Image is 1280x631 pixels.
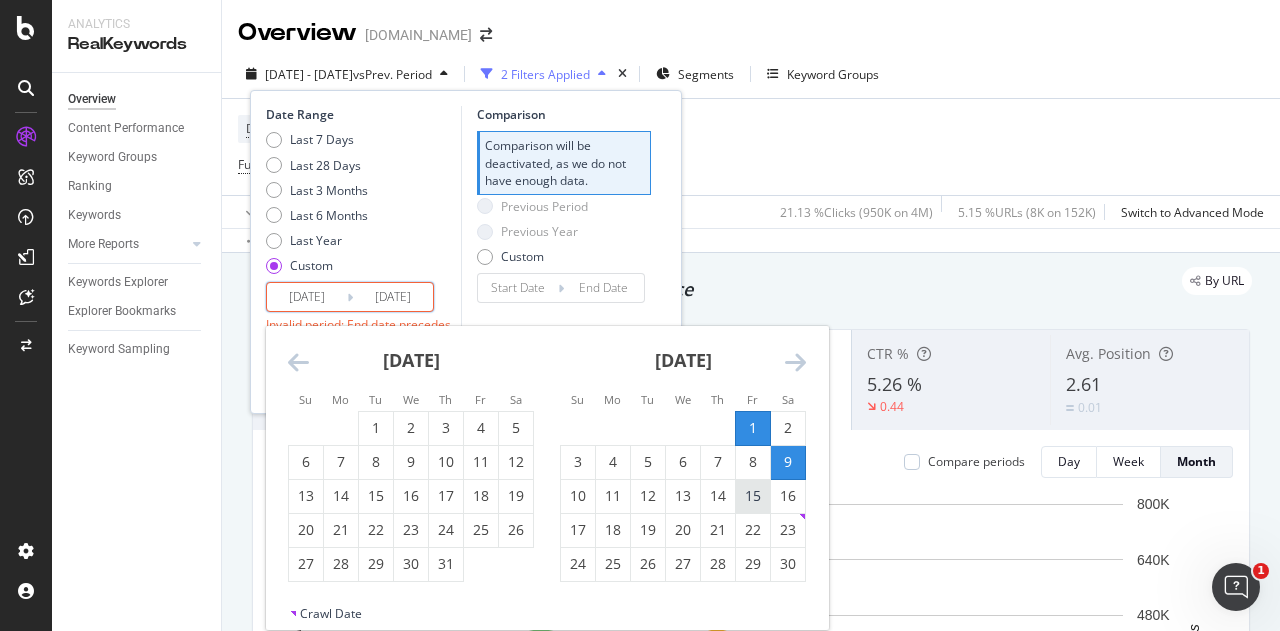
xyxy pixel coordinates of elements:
div: 2 [771,418,805,438]
a: More Reports [68,234,187,255]
td: Choose Sunday, August 13, 2023 as your check-out date. It’s available. [289,479,324,513]
div: Content Performance [68,118,184,139]
div: 19 [631,520,665,540]
td: Choose Monday, September 25, 2023 as your check-out date. It’s available. [596,547,631,581]
div: 16 [394,486,428,506]
div: 12 [499,452,533,472]
td: Choose Wednesday, August 16, 2023 as your check-out date. It’s available. [394,479,429,513]
button: 2 Filters Applied [473,58,614,90]
div: 13 [666,486,700,506]
div: 12 [631,486,665,506]
div: 21.13 % Clicks ( 950K on 4M ) [780,204,933,221]
small: Mo [332,392,349,407]
a: Keyword Sampling [68,339,207,360]
td: Choose Sunday, August 6, 2023 as your check-out date. It’s available. [289,445,324,479]
div: 4 [464,418,498,438]
input: End Date [564,274,644,302]
div: 11 [596,486,630,506]
a: Ranking [68,176,207,197]
td: Choose Thursday, August 3, 2023 as your check-out date. It’s available. [429,411,464,445]
div: Custom [290,257,333,274]
td: Choose Saturday, September 23, 2023 as your check-out date. It’s available. [771,513,806,547]
div: Keyword Groups [68,147,157,168]
td: Choose Wednesday, September 6, 2023 as your check-out date. It’s available. [666,445,701,479]
a: Keywords [68,205,207,226]
td: Choose Monday, September 4, 2023 as your check-out date. It’s available. [596,445,631,479]
div: Keyword Sampling [68,339,170,360]
td: Choose Thursday, September 14, 2023 as your check-out date. It’s available. [701,479,736,513]
td: Choose Monday, August 28, 2023 as your check-out date. It’s available. [324,547,359,581]
td: Choose Wednesday, August 2, 2023 as your check-out date. It’s available. [394,411,429,445]
small: Sa [510,392,522,407]
td: Choose Sunday, August 27, 2023 as your check-out date. It’s available. [289,547,324,581]
td: Choose Friday, August 11, 2023 as your check-out date. It’s available. [464,445,499,479]
div: 1 [736,418,770,438]
div: Date Range [266,106,456,123]
small: Tu [369,392,382,407]
text: 800K [1137,496,1170,512]
div: 21 [324,520,358,540]
small: Sa [782,392,794,407]
div: Previous Period [477,198,588,215]
div: 14 [324,486,358,506]
a: Overview [68,89,207,110]
div: Invalid period: End date precedes start date [266,316,456,350]
div: 2 [394,418,428,438]
div: Custom [477,248,588,265]
strong: [DATE] [655,348,712,372]
div: 24 [561,554,595,574]
td: Choose Friday, September 22, 2023 as your check-out date. It’s available. [736,513,771,547]
div: 9 [394,452,428,472]
td: Choose Thursday, September 21, 2023 as your check-out date. It’s available. [701,513,736,547]
span: 5.26 % [867,372,922,396]
div: 3 [561,452,595,472]
button: Segments [648,58,742,90]
td: Choose Wednesday, September 20, 2023 as your check-out date. It’s available. [666,513,701,547]
div: Keywords [68,205,121,226]
div: 26 [631,554,665,574]
td: Choose Monday, September 11, 2023 as your check-out date. It’s available. [596,479,631,513]
td: Choose Thursday, August 10, 2023 as your check-out date. It’s available. [429,445,464,479]
td: Choose Friday, September 29, 2023 as your check-out date. It’s available. [736,547,771,581]
td: Choose Sunday, September 10, 2023 as your check-out date. It’s available. [561,479,596,513]
td: Choose Friday, September 15, 2023 as your check-out date. It’s available. [736,479,771,513]
td: Choose Tuesday, September 12, 2023 as your check-out date. It’s available. [631,479,666,513]
div: Previous Year [501,223,578,240]
div: times [614,64,631,84]
div: 30 [394,554,428,574]
div: 23 [394,520,428,540]
span: Avg. Position [1066,344,1151,363]
div: Custom [266,257,368,274]
small: Fr [747,392,758,407]
div: 27 [666,554,700,574]
div: 6 [666,452,700,472]
small: Su [299,392,312,407]
div: 5 [499,418,533,438]
td: Choose Sunday, August 20, 2023 as your check-out date. It’s available. [289,513,324,547]
div: Analytics [68,16,205,33]
div: Last 7 Days [290,131,354,148]
text: 480K [1137,607,1170,623]
small: We [403,392,419,407]
div: Custom [501,248,544,265]
small: Th [711,392,724,407]
td: Choose Thursday, August 17, 2023 as your check-out date. It’s available. [429,479,464,513]
div: 30 [771,554,805,574]
td: Choose Tuesday, August 15, 2023 as your check-out date. It’s available. [359,479,394,513]
span: Full URL [238,156,282,173]
div: 28 [324,554,358,574]
div: 5 [631,452,665,472]
div: 7 [701,452,735,472]
td: Choose Tuesday, August 22, 2023 as your check-out date. It’s available. [359,513,394,547]
a: Keyword Groups [68,147,207,168]
div: 14 [701,486,735,506]
div: 24 [429,520,463,540]
div: Explorer Bookmarks [68,301,176,322]
td: Choose Tuesday, September 5, 2023 as your check-out date. It’s available. [631,445,666,479]
input: End Date [353,283,433,311]
div: arrow-right-arrow-left [480,28,492,42]
div: 1 [359,418,393,438]
div: Ranking [68,176,112,197]
div: 17 [561,520,595,540]
div: 22 [359,520,393,540]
